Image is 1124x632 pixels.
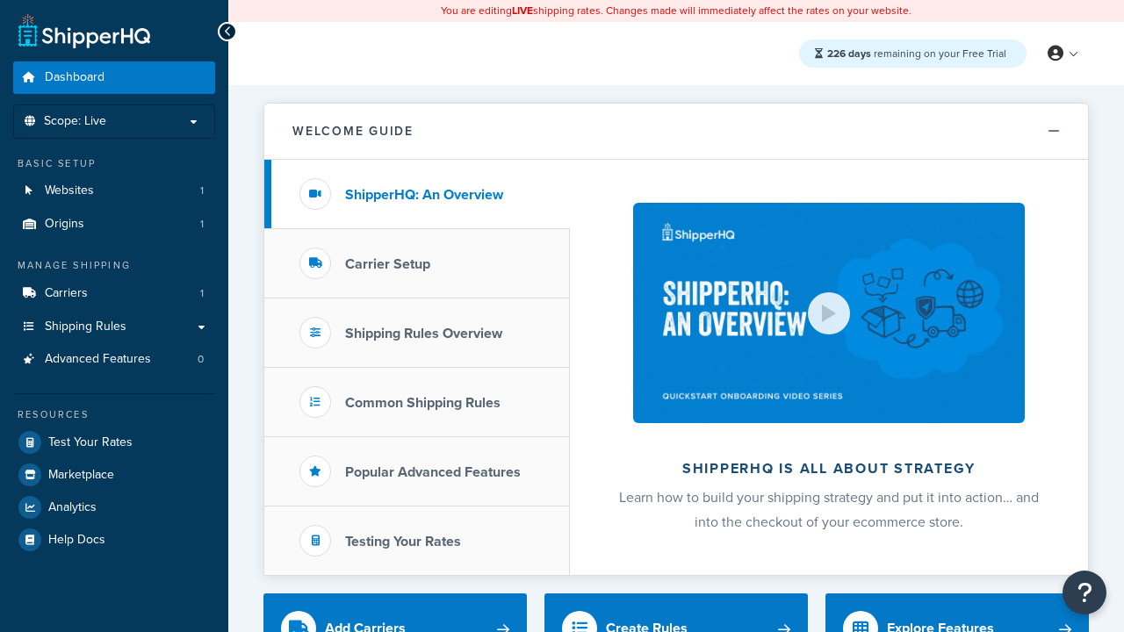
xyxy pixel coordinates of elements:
[345,326,502,341] h3: Shipping Rules Overview
[345,395,501,411] h3: Common Shipping Rules
[48,500,97,515] span: Analytics
[264,104,1088,160] button: Welcome Guide
[13,427,215,458] a: Test Your Rates
[45,70,104,85] span: Dashboard
[13,277,215,310] a: Carriers1
[45,183,94,198] span: Websites
[48,533,105,548] span: Help Docs
[48,468,114,483] span: Marketplace
[45,286,88,301] span: Carriers
[13,156,215,171] div: Basic Setup
[45,352,151,367] span: Advanced Features
[45,320,126,334] span: Shipping Rules
[13,277,215,310] li: Carriers
[345,256,430,272] h3: Carrier Setup
[13,343,215,376] a: Advanced Features0
[633,203,1025,423] img: ShipperHQ is all about strategy
[198,352,204,367] span: 0
[13,258,215,273] div: Manage Shipping
[13,175,215,207] a: Websites1
[345,464,521,480] h3: Popular Advanced Features
[827,46,871,61] strong: 226 days
[13,208,215,241] a: Origins1
[13,311,215,343] a: Shipping Rules
[200,183,204,198] span: 1
[345,534,461,549] h3: Testing Your Rates
[45,217,84,232] span: Origins
[48,435,133,450] span: Test Your Rates
[13,208,215,241] li: Origins
[13,61,215,94] a: Dashboard
[13,459,215,491] a: Marketplace
[13,343,215,376] li: Advanced Features
[827,46,1006,61] span: remaining on your Free Trial
[345,187,503,203] h3: ShipperHQ: An Overview
[200,286,204,301] span: 1
[13,407,215,422] div: Resources
[292,125,414,138] h2: Welcome Guide
[619,487,1039,532] span: Learn how to build your shipping strategy and put it into action… and into the checkout of your e...
[13,492,215,523] a: Analytics
[13,175,215,207] li: Websites
[616,461,1041,477] h2: ShipperHQ is all about strategy
[44,114,106,129] span: Scope: Live
[13,524,215,556] a: Help Docs
[512,3,533,18] b: LIVE
[200,217,204,232] span: 1
[1063,571,1106,614] button: Open Resource Center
